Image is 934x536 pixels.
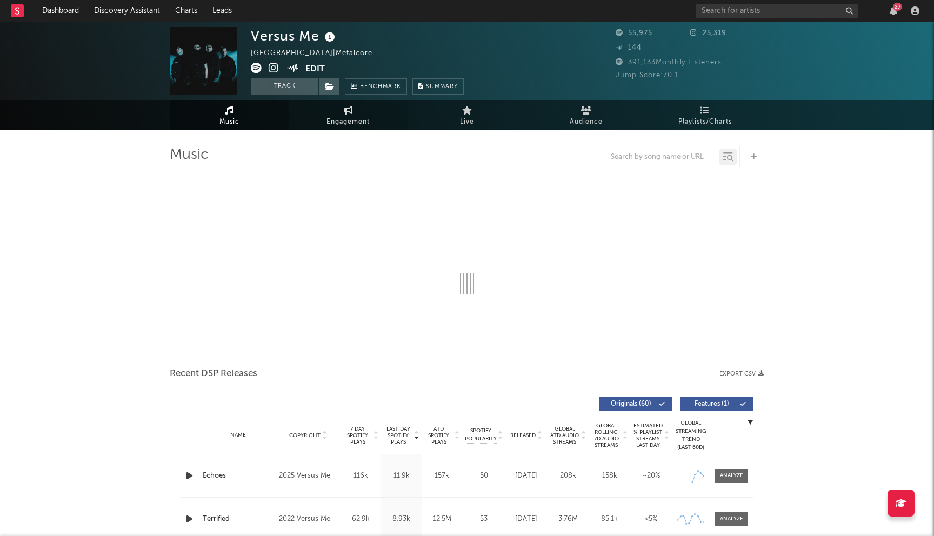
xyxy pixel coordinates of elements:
[460,116,474,129] span: Live
[633,471,669,481] div: ~ 20 %
[412,78,464,95] button: Summary
[570,116,603,129] span: Audience
[599,397,672,411] button: Originals(60)
[219,116,239,129] span: Music
[345,78,407,95] a: Benchmark
[384,471,419,481] div: 11.9k
[360,81,401,93] span: Benchmark
[424,514,459,525] div: 12.5M
[251,27,338,45] div: Versus Me
[680,397,753,411] button: Features(1)
[305,63,325,76] button: Edit
[550,471,586,481] div: 208k
[550,426,579,445] span: Global ATD Audio Streams
[384,426,412,445] span: Last Day Spotify Plays
[690,30,726,37] span: 25,319
[408,100,526,130] a: Live
[326,116,370,129] span: Engagement
[678,116,732,129] span: Playlists/Charts
[719,371,764,377] button: Export CSV
[890,6,897,15] button: 27
[170,100,289,130] a: Music
[893,3,902,11] div: 27
[687,401,737,407] span: Features ( 1 )
[591,423,621,448] span: Global Rolling 7D Audio Streams
[591,514,628,525] div: 85.1k
[465,427,497,443] span: Spotify Popularity
[675,419,707,452] div: Global Streaming Trend (Last 60D)
[591,471,628,481] div: 158k
[465,471,503,481] div: 50
[616,72,678,79] span: Jump Score: 70.1
[633,423,663,448] span: Estimated % Playlist Streams Last Day
[203,471,273,481] a: Echoes
[616,30,652,37] span: 55,975
[289,100,408,130] a: Engagement
[426,84,458,90] span: Summary
[465,514,503,525] div: 53
[550,514,586,525] div: 3.76M
[508,514,544,525] div: [DATE]
[424,471,459,481] div: 157k
[203,431,273,439] div: Name
[606,401,656,407] span: Originals ( 60 )
[696,4,858,18] input: Search for artists
[170,367,257,380] span: Recent DSP Releases
[251,78,318,95] button: Track
[279,470,338,483] div: 2025 Versus Me
[289,432,321,439] span: Copyright
[645,100,764,130] a: Playlists/Charts
[508,471,544,481] div: [DATE]
[616,44,642,51] span: 144
[424,426,453,445] span: ATD Spotify Plays
[510,432,536,439] span: Released
[605,153,719,162] input: Search by song name or URL
[633,514,669,525] div: <5%
[343,471,378,481] div: 116k
[343,514,378,525] div: 62.9k
[279,513,338,526] div: 2022 Versus Me
[343,426,372,445] span: 7 Day Spotify Plays
[203,514,273,525] a: Terrified
[616,59,722,66] span: 391,133 Monthly Listeners
[251,47,385,60] div: [GEOGRAPHIC_DATA] | Metalcore
[384,514,419,525] div: 8.93k
[526,100,645,130] a: Audience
